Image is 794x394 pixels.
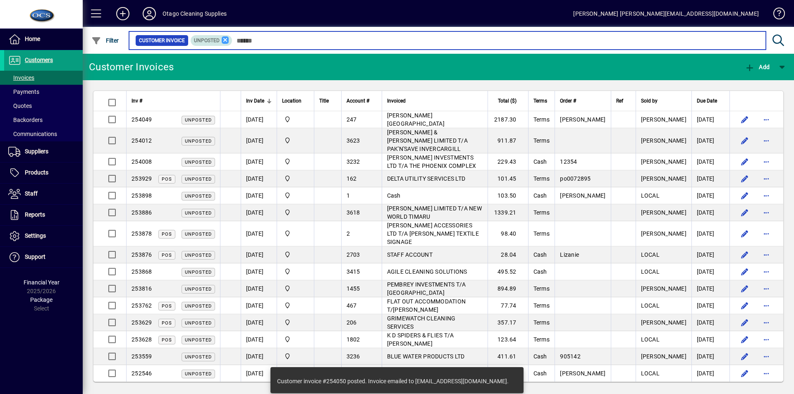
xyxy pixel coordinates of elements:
[132,175,152,182] span: 253929
[132,96,215,105] div: Inv #
[387,353,465,360] span: BLUE WATER PRODUCTS LTD
[132,192,152,199] span: 253898
[738,350,751,363] button: Edit
[760,350,773,363] button: More options
[163,7,227,20] div: Otago Cleaning Supplies
[241,111,277,128] td: [DATE]
[246,96,264,105] span: Inv Date
[533,96,547,105] span: Terms
[387,332,454,347] span: K D SPIDERS & FLIES T/A [PERSON_NAME]
[162,253,172,258] span: POS
[738,227,751,240] button: Edit
[347,96,369,105] span: Account #
[241,187,277,204] td: [DATE]
[488,263,528,280] td: 495.52
[387,96,483,105] div: Invoiced
[282,284,309,293] span: Head Office
[4,141,83,162] a: Suppliers
[347,230,350,237] span: 2
[533,137,550,144] span: Terms
[387,154,476,169] span: [PERSON_NAME] INVESTMENTS LTD T/A THE PHOENIX COMPLEX
[25,57,53,63] span: Customers
[319,96,329,105] span: Title
[162,177,172,182] span: POS
[185,117,212,123] span: Unposted
[4,71,83,85] a: Invoices
[533,209,550,216] span: Terms
[185,337,212,343] span: Unposted
[560,96,605,105] div: Order #
[760,265,773,278] button: More options
[8,74,34,81] span: Invoices
[25,253,45,260] span: Support
[760,172,773,185] button: More options
[241,128,277,153] td: [DATE]
[488,153,528,170] td: 229.43
[738,367,751,380] button: Edit
[387,192,401,199] span: Cash
[25,211,45,218] span: Reports
[488,221,528,246] td: 98.40
[616,96,623,105] span: Ref
[241,246,277,263] td: [DATE]
[560,353,581,360] span: 905142
[488,280,528,297] td: 894.89
[738,299,751,312] button: Edit
[89,33,121,48] button: Filter
[641,251,660,258] span: LOCAL
[132,319,152,326] span: 253629
[641,319,686,326] span: [PERSON_NAME]
[4,127,83,141] a: Communications
[25,169,48,176] span: Products
[162,303,172,309] span: POS
[162,320,172,326] span: POS
[185,320,212,326] span: Unposted
[738,155,751,168] button: Edit
[347,251,360,258] span: 2703
[241,280,277,297] td: [DATE]
[760,367,773,380] button: More options
[641,96,686,105] div: Sold by
[4,113,83,127] a: Backorders
[347,175,357,182] span: 162
[760,282,773,295] button: More options
[560,192,605,199] span: [PERSON_NAME]
[347,353,360,360] span: 3236
[691,128,729,153] td: [DATE]
[488,331,528,348] td: 123.64
[132,336,152,343] span: 253628
[347,268,360,275] span: 3415
[533,302,550,309] span: Terms
[691,221,729,246] td: [DATE]
[185,354,212,360] span: Unposted
[132,96,142,105] span: Inv #
[387,251,433,258] span: STAFF ACCOUNT
[760,206,773,219] button: More options
[738,206,751,219] button: Edit
[132,158,152,165] span: 254008
[641,192,660,199] span: LOCAL
[241,348,277,365] td: [DATE]
[132,209,152,216] span: 253886
[347,285,360,292] span: 1455
[132,302,152,309] span: 253762
[282,174,309,183] span: Head Office
[697,96,717,105] span: Due Date
[560,370,605,377] span: [PERSON_NAME]
[4,99,83,113] a: Quotes
[387,268,467,275] span: AGILE CLEANING SOLUTIONS
[738,265,751,278] button: Edit
[25,36,40,42] span: Home
[738,316,751,329] button: Edit
[185,303,212,309] span: Unposted
[760,113,773,126] button: More options
[8,117,43,123] span: Backorders
[760,333,773,346] button: More options
[691,170,729,187] td: [DATE]
[282,136,309,145] span: Head Office
[282,301,309,310] span: Head Office
[185,232,212,237] span: Unposted
[347,137,360,144] span: 3623
[387,315,456,330] span: GRIMEWATCH CLEANING SERVICES
[738,113,751,126] button: Edit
